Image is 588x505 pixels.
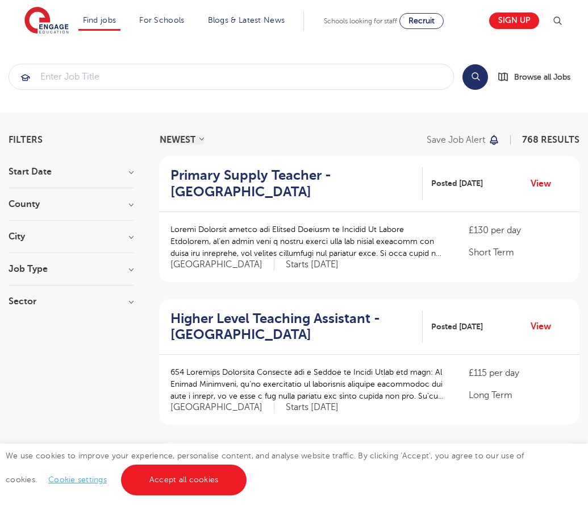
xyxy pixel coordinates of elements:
p: Starts [DATE] [286,401,339,413]
p: £115 per day [469,366,568,380]
span: Schools looking for staff [324,17,397,25]
a: Cookie settings [48,475,107,484]
span: We use cookies to improve your experience, personalise content, and analyse website traffic. By c... [6,452,524,484]
div: Submit [9,64,454,90]
span: Posted [DATE] [431,321,483,333]
span: [GEOGRAPHIC_DATA] [170,259,274,271]
img: Engage Education [24,7,69,35]
h3: City [9,232,134,241]
h2: Primary Supply Teacher - [GEOGRAPHIC_DATA] [170,167,414,200]
a: Higher Level Teaching Assistant - [GEOGRAPHIC_DATA] [170,311,423,343]
span: [GEOGRAPHIC_DATA] [170,401,274,413]
p: £130 per day [469,223,568,237]
span: 768 RESULTS [522,135,579,145]
a: Browse all Jobs [497,71,579,84]
h2: Higher Level Teaching Assistant - [GEOGRAPHIC_DATA] [170,311,414,343]
p: Long Term [469,388,568,402]
button: Save job alert [427,135,500,144]
p: 654 Loremips Dolorsita Consecte adi e Seddoe te Incidi Utlab etd magn: Al Enimad Minimveni, qu’no... [170,366,446,402]
a: View [531,176,560,191]
a: Sign up [489,13,539,29]
h3: Sector [9,297,134,306]
a: Recruit [399,13,444,29]
p: Short Term [469,246,568,259]
a: Blogs & Latest News [208,16,285,24]
span: Recruit [408,16,435,25]
button: Search [462,64,488,90]
h3: Job Type [9,264,134,274]
input: Submit [9,64,453,89]
a: Primary Supply Teacher - [GEOGRAPHIC_DATA] [170,167,423,200]
span: Filters [9,135,43,144]
a: Find jobs [83,16,116,24]
a: For Schools [139,16,184,24]
p: Starts [DATE] [286,259,339,271]
p: Loremi Dolorsit ametco adi Elitsed Doeiusm te Incidid Ut Labore Etdolorem, al’en admin veni q nos... [170,223,446,259]
span: Posted [DATE] [431,177,483,189]
p: Save job alert [427,135,485,144]
h3: County [9,200,134,209]
span: Browse all Jobs [514,71,570,84]
a: Accept all cookies [121,465,247,495]
a: View [531,319,560,334]
h3: Start Date [9,167,134,176]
